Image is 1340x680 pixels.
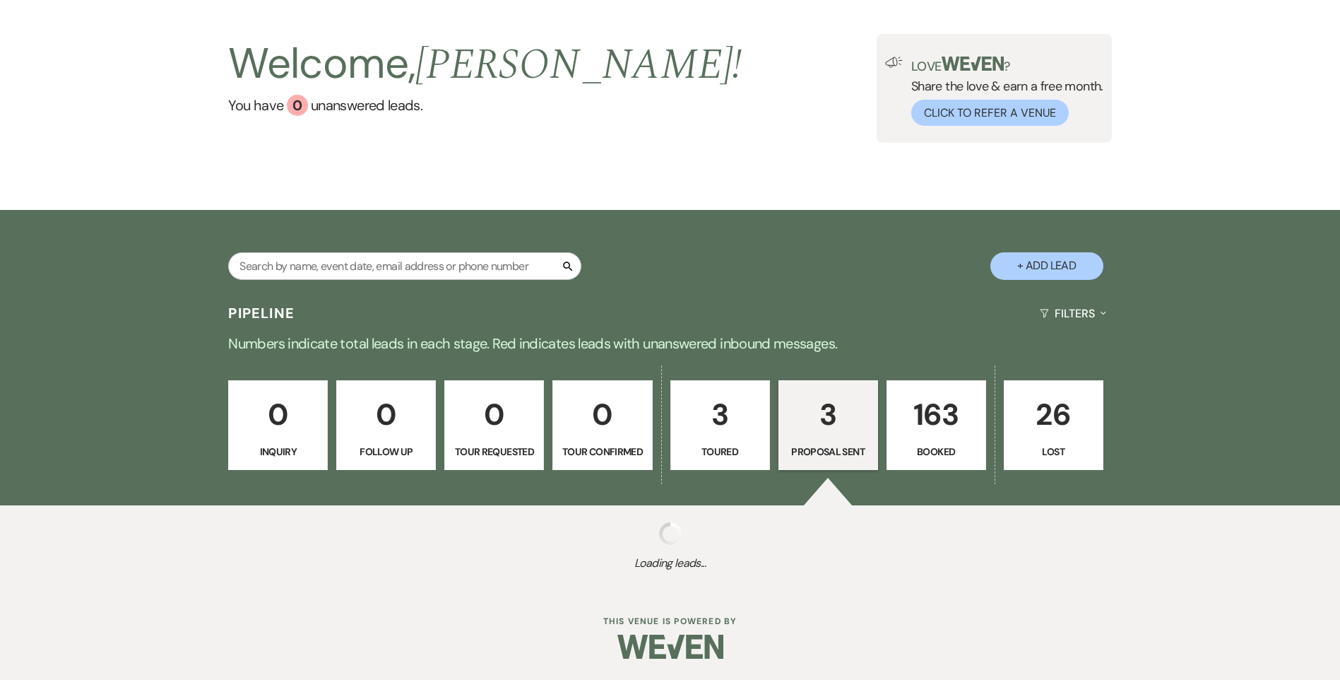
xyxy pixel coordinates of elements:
[552,380,652,471] a: 0Tour Confirmed
[911,57,1103,73] p: Love ?
[228,34,742,95] h2: Welcome,
[237,391,319,438] p: 0
[228,380,328,471] a: 0Inquiry
[562,391,643,438] p: 0
[896,444,977,459] p: Booked
[453,444,535,459] p: Tour Requested
[911,100,1069,126] button: Click to Refer a Venue
[1013,444,1094,459] p: Lost
[942,57,1004,71] img: weven-logo-green.svg
[990,252,1103,280] button: + Add Lead
[659,522,682,545] img: loading spinner
[228,95,742,116] a: You have 0 unanswered leads.
[788,444,869,459] p: Proposal Sent
[415,33,742,98] span: [PERSON_NAME] !
[453,391,535,438] p: 0
[680,391,761,438] p: 3
[1004,380,1103,471] a: 26Lost
[237,444,319,459] p: Inquiry
[617,622,723,672] img: Weven Logo
[345,444,427,459] p: Follow Up
[1034,295,1111,332] button: Filters
[903,57,1103,126] div: Share the love & earn a free month.
[228,252,581,280] input: Search by name, event date, email address or phone number
[228,303,295,323] h3: Pipeline
[885,57,903,68] img: loud-speaker-illustration.svg
[680,444,761,459] p: Toured
[67,555,1273,572] span: Loading leads...
[562,444,643,459] p: Tour Confirmed
[896,391,977,438] p: 163
[670,380,770,471] a: 3Toured
[788,391,869,438] p: 3
[162,332,1179,355] p: Numbers indicate total leads in each stage. Red indicates leads with unanswered inbound messages.
[887,380,986,471] a: 163Booked
[287,95,308,116] div: 0
[444,380,544,471] a: 0Tour Requested
[336,380,436,471] a: 0Follow Up
[778,380,878,471] a: 3Proposal Sent
[1013,391,1094,438] p: 26
[345,391,427,438] p: 0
